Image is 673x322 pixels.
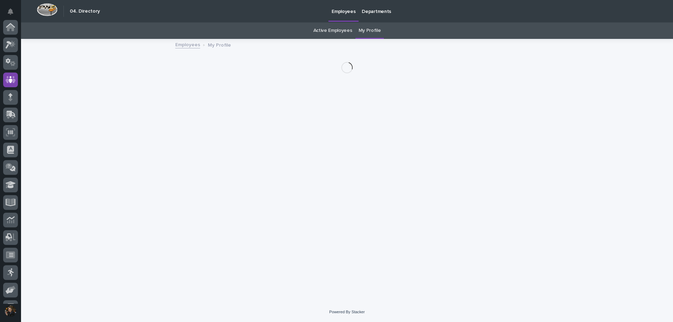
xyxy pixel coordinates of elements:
[329,310,365,314] a: Powered By Stacker
[9,8,18,20] div: Notifications
[70,8,100,14] h2: 04. Directory
[3,4,18,19] button: Notifications
[3,304,18,318] button: users-avatar
[359,22,381,39] a: My Profile
[175,40,200,48] a: Employees
[313,22,352,39] a: Active Employees
[37,3,57,16] img: Workspace Logo
[208,41,231,48] p: My Profile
